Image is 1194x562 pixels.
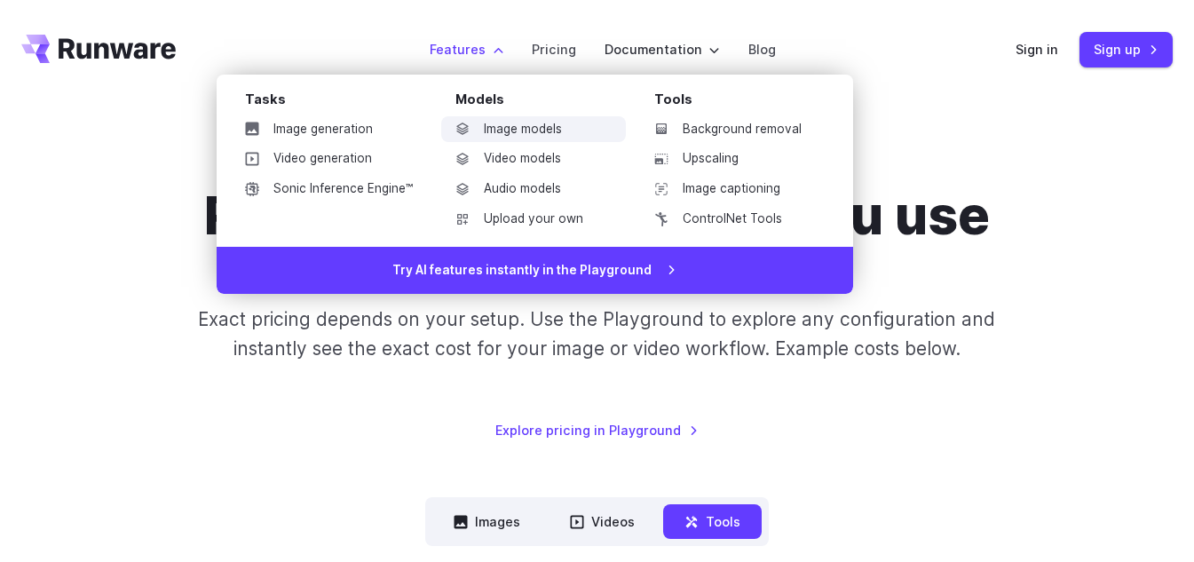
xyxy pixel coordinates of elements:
label: Documentation [605,39,720,59]
h1: Pricing based on what you use [204,185,990,248]
a: ControlNet Tools [640,206,825,233]
a: Upscaling [640,146,825,172]
a: Image captioning [640,176,825,202]
a: Blog [748,39,776,59]
a: Sign in [1016,39,1058,59]
a: Sign up [1079,32,1173,67]
a: Go to / [21,35,176,63]
a: Video models [441,146,626,172]
button: Tools [663,504,762,539]
div: Tools [654,89,825,116]
a: Video generation [231,146,427,172]
p: Exact pricing depends on your setup. Use the Playground to explore any configuration and instantl... [194,305,1000,364]
button: Images [432,504,542,539]
a: Pricing [532,39,576,59]
a: Background removal [640,116,825,143]
a: Try AI features instantly in the Playground [217,247,853,295]
a: Image generation [231,116,427,143]
a: Image models [441,116,626,143]
div: Models [455,89,626,116]
a: Sonic Inference Engine™ [231,176,427,202]
a: Audio models [441,176,626,202]
label: Features [430,39,503,59]
div: Tasks [245,89,427,116]
a: Explore pricing in Playground [495,420,699,440]
button: Videos [549,504,656,539]
a: Upload your own [441,206,626,233]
